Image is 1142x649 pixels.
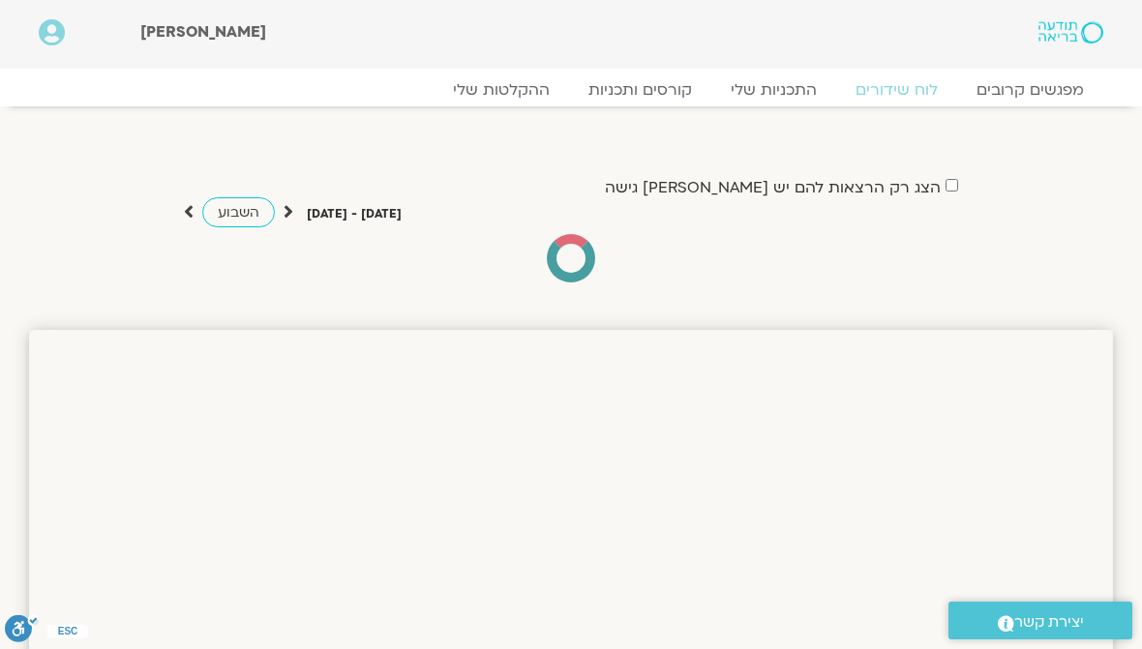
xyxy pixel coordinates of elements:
[957,80,1103,100] a: מפגשים קרובים
[39,80,1103,100] nav: Menu
[711,80,836,100] a: התכניות שלי
[569,80,711,100] a: קורסים ותכניות
[605,179,941,196] label: הצג רק הרצאות להם יש [PERSON_NAME] גישה
[307,204,402,224] p: [DATE] - [DATE]
[140,21,266,43] span: [PERSON_NAME]
[434,80,569,100] a: ההקלטות שלי
[202,197,275,227] a: השבוע
[948,602,1132,639] a: יצירת קשר
[218,203,259,221] span: השבוע
[1014,609,1084,635] span: יצירת קשר
[836,80,957,100] a: לוח שידורים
